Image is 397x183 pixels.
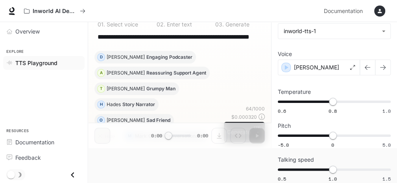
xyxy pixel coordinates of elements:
button: HHadesStory Narrator [94,98,159,111]
span: -5.0 [278,142,289,148]
span: 1.0 [329,176,337,182]
span: 0 [331,142,334,148]
span: Documentation [324,6,363,16]
span: 0.5 [278,176,286,182]
p: 0 3 . [215,22,224,27]
span: Documentation [15,138,54,146]
span: 1.5 [382,176,391,182]
button: O[PERSON_NAME]Sad Friend [94,114,174,127]
p: [PERSON_NAME] [107,55,145,60]
p: Casual Conversationalist [148,134,205,138]
span: Overview [15,27,40,35]
div: M [126,130,133,142]
span: 0.6 [278,108,286,114]
div: H [98,98,105,111]
p: Voice [278,51,292,57]
p: Story Narrator [122,102,155,107]
p: Reassuring Support Agent [146,71,206,75]
p: Talking speed [278,157,314,162]
p: [PERSON_NAME] [107,71,145,75]
p: Enter text [165,22,192,27]
p: Mark [135,134,147,138]
p: Select voice [105,22,138,27]
p: [PERSON_NAME] [107,86,145,91]
p: [PERSON_NAME] [294,63,339,71]
p: Generate [224,22,249,27]
div: T [98,82,105,95]
p: Sad Friend [146,118,170,123]
button: GenerateCTRL +⏎ [224,122,265,142]
p: CTRL + [254,125,262,134]
button: All workspaces [20,3,89,19]
p: 0 1 . [98,22,105,27]
p: Temperature [278,89,311,95]
span: 0.8 [329,108,337,114]
p: [PERSON_NAME] [107,118,145,123]
div: inworld-tts-1 [284,27,378,35]
p: Hades [107,102,121,107]
div: inworld-tts-1 [278,24,390,39]
p: Pitch [278,123,291,129]
a: TTS Playground [3,56,85,70]
button: MMarkCasual Conversationalist [123,130,209,142]
a: Overview [3,24,85,38]
div: O [98,114,105,127]
button: A[PERSON_NAME]Reassuring Support Agent [94,67,210,79]
a: Documentation [321,3,369,19]
div: D [98,51,105,63]
p: 0 2 . [157,22,165,27]
p: Engaging Podcaster [146,55,192,60]
a: Documentation [3,135,85,149]
p: Inworld AI Demos [33,8,77,15]
p: ⏎ [254,125,262,139]
button: T[PERSON_NAME]Grumpy Man [94,82,179,95]
div: A [98,67,105,79]
button: D[PERSON_NAME]Engaging Podcaster [94,51,196,63]
button: Hide [94,130,120,142]
span: TTS Playground [15,59,57,67]
span: 5.0 [382,142,391,148]
span: 1.0 [382,108,391,114]
p: Grumpy Man [146,86,175,91]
